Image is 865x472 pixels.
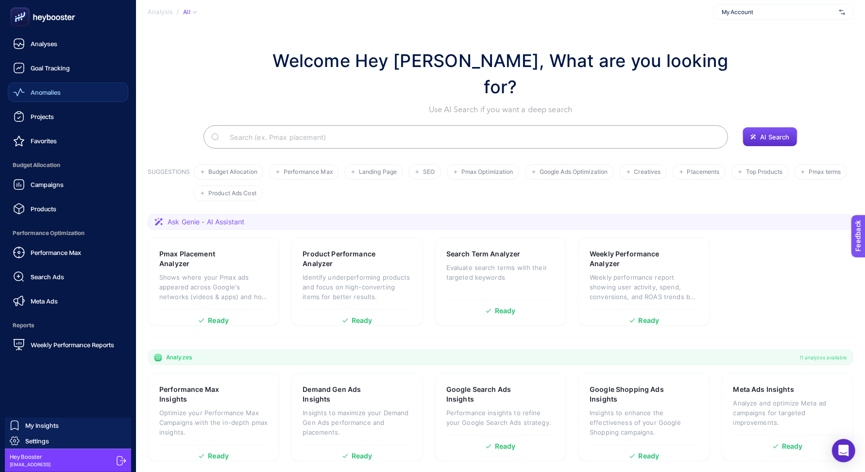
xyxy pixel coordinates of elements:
[148,237,279,326] a: Pmax Placement AnalyzerShows where your Pmax ads appeared across Google's networks (videos & apps...
[8,34,128,53] a: Analyses
[782,443,803,450] span: Ready
[352,317,373,324] span: Ready
[590,408,698,437] p: Insights to enhance the effectiveness of your Google Shopping campaigns.
[303,408,411,437] p: Insights to maximize your Demand Gen Ads performance and placements.
[5,433,131,449] a: Settings
[839,7,845,17] img: svg%3e
[31,40,57,48] span: Analyses
[832,439,855,462] div: Open Intercom Messenger
[31,341,114,349] span: Weekly Performance Reports
[8,291,128,311] a: Meta Ads
[291,373,423,461] a: Demand Gen Ads InsightsInsights to maximize your Demand Gen Ads performance and placements.Ready
[8,335,128,354] a: Weekly Performance Reports
[263,104,739,116] p: Use AI Search if you want a deep search
[25,421,59,429] span: My Insights
[722,8,835,16] span: My Account
[760,133,789,141] span: AI Search
[10,461,51,468] span: [EMAIL_ADDRESS]
[8,155,128,175] span: Budget Allocation
[639,317,660,324] span: Ready
[10,453,51,461] span: Hey Booster
[578,237,710,326] a: Weekly Performance AnalyzerWeekly performance report showing user activity, spend, conversions, a...
[733,398,842,427] p: Analyze and optimize Meta ad campaigns for targeted improvements.
[639,453,660,459] span: Ready
[435,373,566,461] a: Google Search Ads InsightsPerformance insights to refine your Google Search Ads strategy.Ready
[743,127,797,147] button: AI Search
[148,373,279,461] a: Performance Max InsightsOptimize your Performance Max Campaigns with the in-depth pmax insights.R...
[303,272,411,302] p: Identify underperforming products and focus on high-converting items for better results.
[208,169,257,176] span: Budget Allocation
[634,169,661,176] span: Creatives
[177,8,179,16] span: /
[148,168,190,201] h3: SUGGESTIONS
[8,243,128,262] a: Performance Max
[8,223,128,243] span: Performance Optimization
[31,64,70,72] span: Goal Tracking
[8,267,128,287] a: Search Ads
[446,263,555,282] p: Evaluate search terms with their targeted keywords
[722,373,853,461] a: Meta Ads InsightsAnalyze and optimize Meta ad campaigns for targeted improvements.Ready
[435,237,566,326] a: Search Term AnalyzerEvaluate search terms with their targeted keywordsReady
[25,437,49,445] span: Settings
[291,237,423,326] a: Product Performance AnalyzerIdentify underperforming products and focus on high-converting items ...
[166,354,192,361] span: Analyzes
[31,249,81,256] span: Performance Max
[31,273,64,281] span: Search Ads
[31,205,56,213] span: Products
[8,199,128,219] a: Products
[540,169,608,176] span: Google Ads Optimization
[159,385,237,404] h3: Performance Max Insights
[31,297,58,305] span: Meta Ads
[590,249,669,269] h3: Weekly Performance Analyzer
[8,58,128,78] a: Goal Tracking
[31,113,54,120] span: Projects
[8,175,128,194] a: Campaigns
[31,88,61,96] span: Anomalies
[8,83,128,102] a: Anomalies
[208,317,229,324] span: Ready
[159,408,268,437] p: Optimize your Performance Max Campaigns with the in-depth pmax insights.
[495,443,516,450] span: Ready
[208,190,256,197] span: Product Ads Cost
[6,3,37,11] span: Feedback
[359,169,397,176] span: Landing Page
[284,169,333,176] span: Performance Max
[168,217,244,227] span: Ask Genie - AI Assistant
[31,181,64,188] span: Campaigns
[222,123,720,151] input: Search
[148,8,173,16] span: Analysis
[590,385,669,404] h3: Google Shopping Ads Insights
[8,316,128,335] span: Reports
[590,272,698,302] p: Weekly performance report showing user activity, spend, conversions, and ROAS trends by week.
[446,408,555,427] p: Performance insights to refine your Google Search Ads strategy.
[446,249,521,259] h3: Search Term Analyzer
[687,169,720,176] span: Placements
[263,48,739,100] h1: Welcome Hey [PERSON_NAME], What are you looking for?
[809,169,841,176] span: Pmax terms
[423,169,435,176] span: SEO
[733,385,794,394] h3: Meta Ads Insights
[461,169,513,176] span: Pmax Optimization
[183,8,197,16] div: All
[303,385,381,404] h3: Demand Gen Ads Insights
[446,385,525,404] h3: Google Search Ads Insights
[303,249,382,269] h3: Product Performance Analyzer
[8,107,128,126] a: Projects
[746,169,782,176] span: Top Products
[208,453,229,459] span: Ready
[159,272,268,302] p: Shows where your Pmax ads appeared across Google's networks (videos & apps) and how each placemen...
[799,354,847,361] span: 11 analyzes available
[31,137,57,145] span: Favorites
[8,131,128,151] a: Favorites
[352,453,373,459] span: Ready
[578,373,710,461] a: Google Shopping Ads InsightsInsights to enhance the effectiveness of your Google Shopping campaig...
[159,249,237,269] h3: Pmax Placement Analyzer
[5,418,131,433] a: My Insights
[495,307,516,314] span: Ready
